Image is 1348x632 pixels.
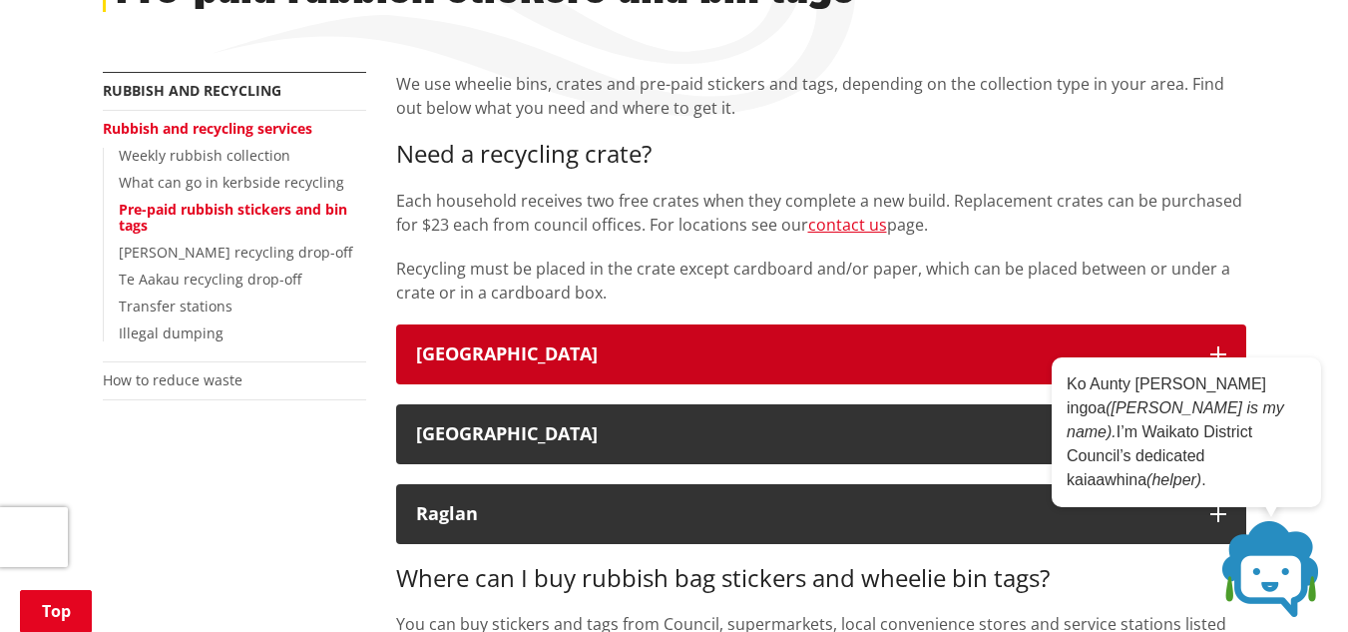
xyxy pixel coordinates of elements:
button: [GEOGRAPHIC_DATA] [396,324,1246,384]
button: [GEOGRAPHIC_DATA] [396,404,1246,464]
h3: Need a recycling crate? [396,140,1246,169]
a: Illegal dumping [119,323,224,342]
a: Te Aakau recycling drop-off [119,270,301,289]
em: ([PERSON_NAME] is my name). [1067,399,1284,440]
a: Rubbish and recycling services [103,119,312,138]
a: Top [20,590,92,632]
p: Recycling must be placed in the crate except cardboard and/or paper, which can be placed between ... [396,257,1246,305]
h3: Where can I buy rubbish bag stickers and wheelie bin tags? [396,564,1246,593]
div: Raglan [416,504,1190,524]
a: Rubbish and recycling [103,81,281,100]
a: Weekly rubbish collection [119,146,290,165]
em: (helper) [1146,471,1201,488]
a: Pre-paid rubbish stickers and bin tags [119,200,347,236]
div: [GEOGRAPHIC_DATA] [416,344,1190,364]
div: [GEOGRAPHIC_DATA] [416,424,1190,444]
p: We use wheelie bins, crates and pre-paid stickers and tags, depending on the collection type in y... [396,72,1246,120]
a: How to reduce waste [103,370,242,389]
button: Raglan [396,484,1246,544]
p: Ko Aunty [PERSON_NAME] ingoa I’m Waikato District Council’s dedicated kaiaawhina . [1067,372,1306,492]
a: Transfer stations [119,297,232,316]
p: Each household receives two free crates when they complete a new build. Replacement crates can be... [396,189,1246,237]
a: [PERSON_NAME] recycling drop-off [119,243,352,262]
a: contact us [808,214,887,236]
a: What can go in kerbside recycling [119,173,344,192]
